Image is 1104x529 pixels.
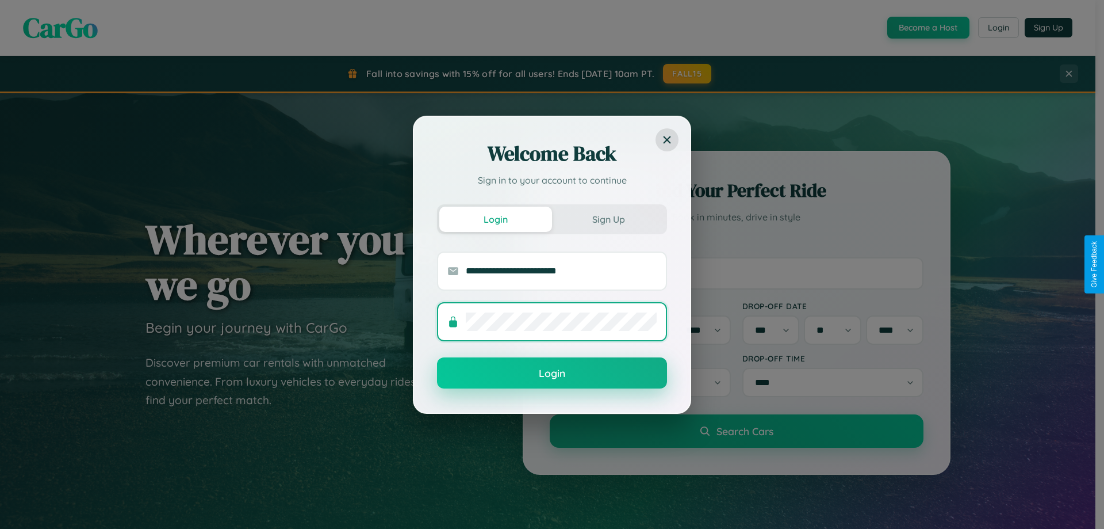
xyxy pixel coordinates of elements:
button: Sign Up [552,207,665,232]
h2: Welcome Back [437,140,667,168]
p: Sign in to your account to continue [437,173,667,187]
button: Login [439,207,552,232]
div: Give Feedback [1090,241,1098,288]
button: Login [437,357,667,389]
